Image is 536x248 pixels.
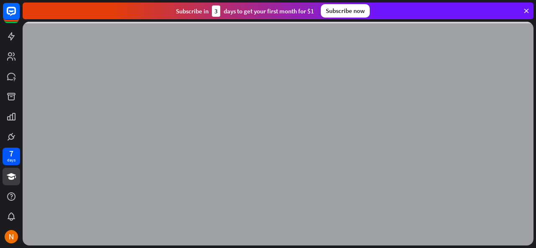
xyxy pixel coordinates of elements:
[3,148,20,165] a: 7 days
[321,4,370,18] div: Subscribe now
[176,5,314,17] div: Subscribe in days to get your first month for $1
[212,5,220,17] div: 3
[9,150,13,157] div: 7
[7,157,15,163] div: days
